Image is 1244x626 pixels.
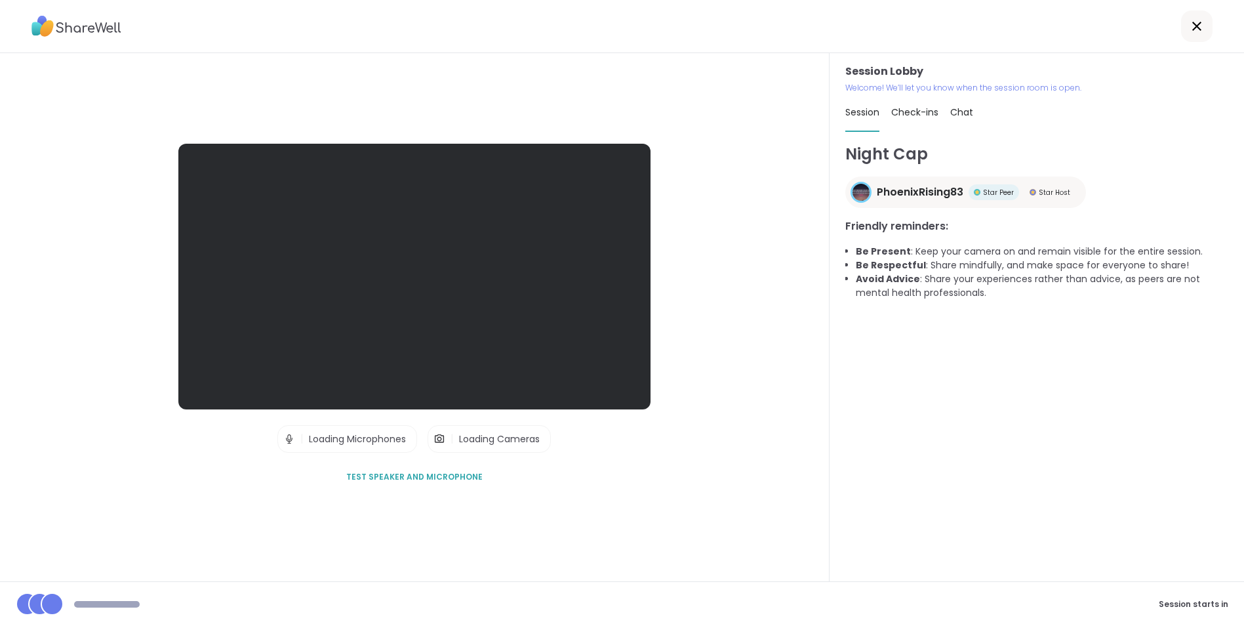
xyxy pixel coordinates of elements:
[845,106,879,119] span: Session
[1030,189,1036,196] img: Star Host
[845,177,1086,208] a: PhoenixRising83PhoenixRising83Star PeerStar PeerStar HostStar Host
[346,471,483,483] span: Test speaker and microphone
[974,189,980,196] img: Star Peer
[31,11,121,41] img: ShareWell Logo
[1039,188,1070,198] span: Star Host
[283,426,295,452] img: Microphone
[856,245,911,258] b: Be Present
[853,184,870,201] img: PhoenixRising83
[877,184,963,200] span: PhoenixRising83
[433,426,445,452] img: Camera
[845,219,1228,234] h3: Friendly reminders:
[856,259,1228,272] li: : Share mindfully, and make space for everyone to share!
[950,106,973,119] span: Chat
[845,142,1228,166] h1: Night Cap
[856,272,920,285] b: Avoid Advice
[309,432,406,446] span: Loading Microphones
[845,64,1228,79] h3: Session Lobby
[1159,598,1228,610] span: Session starts in
[856,272,1228,300] li: : Share your experiences rather than advice, as peers are not mental health professionals.
[856,245,1228,259] li: : Keep your camera on and remain visible for the entire session.
[856,259,926,272] b: Be Respectful
[300,426,304,452] span: |
[451,426,454,452] span: |
[341,463,488,491] button: Test speaker and microphone
[459,432,540,446] span: Loading Cameras
[845,82,1228,94] p: Welcome! We’ll let you know when the session room is open.
[891,106,938,119] span: Check-ins
[983,188,1014,198] span: Star Peer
